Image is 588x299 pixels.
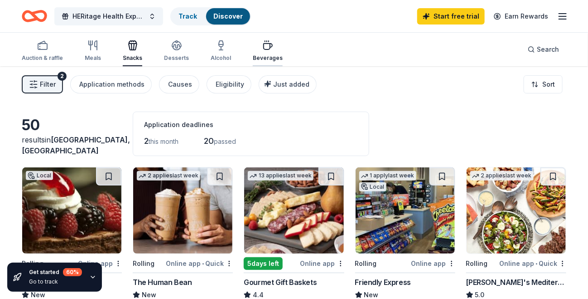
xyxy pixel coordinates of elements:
button: HERitage Health Experience [54,7,163,25]
button: Auction & raffle [22,36,63,66]
span: • [202,260,204,267]
button: Filter2 [22,75,63,93]
button: Causes [159,75,199,93]
img: Image for Friendly Express [356,167,455,254]
div: Meals [85,54,101,62]
div: Online app Quick [166,258,233,269]
img: Image for Alpine Bakery [22,167,121,254]
div: Rolling [466,258,488,269]
div: Online app [300,258,344,269]
div: Beverages [253,54,283,62]
div: Online app [411,258,455,269]
div: Get started [29,268,82,276]
div: Eligibility [216,79,244,90]
div: Desserts [164,54,189,62]
span: Search [537,44,559,55]
div: results [22,134,122,156]
a: Start free trial [417,8,485,25]
a: Earn Rewards [488,8,554,25]
div: 1 apply last week [359,171,416,181]
a: Track [178,12,197,20]
span: Just added [273,80,309,88]
div: [PERSON_NAME]'s Mediterranean Cafe [466,277,566,288]
div: 2 applies last week [470,171,534,181]
img: Image for Gourmet Gift Baskets [244,167,343,254]
div: Local [26,171,53,180]
button: Just added [259,75,317,93]
div: Application methods [79,79,145,90]
button: TrackDiscover [170,7,251,25]
div: Application deadlines [144,119,358,130]
button: Beverages [253,36,283,66]
img: Image for Taziki's Mediterranean Cafe [467,167,566,254]
div: 50 [22,116,122,134]
span: in [22,135,130,155]
button: Search [521,40,566,59]
div: 2 [58,72,67,81]
img: Image for The Human Bean [133,167,232,254]
div: Gourmet Gift Baskets [244,277,317,288]
div: The Human Bean [133,277,192,288]
div: Snacks [123,54,142,62]
span: Sort [542,79,555,90]
div: 13 applies last week [248,171,313,181]
span: 20 [204,136,214,146]
div: Local [359,182,386,191]
button: Sort [524,75,563,93]
button: Eligibility [207,75,251,93]
a: Discover [213,12,243,20]
span: passed [214,137,236,145]
span: Filter [40,79,56,90]
button: Meals [85,36,101,66]
span: this month [149,137,178,145]
div: Alcohol [211,54,231,62]
span: [GEOGRAPHIC_DATA], [GEOGRAPHIC_DATA] [22,135,130,155]
button: Alcohol [211,36,231,66]
button: Snacks [123,36,142,66]
div: Friendly Express [355,277,411,288]
span: • [535,260,537,267]
div: 2 applies last week [137,171,200,181]
div: Causes [168,79,192,90]
div: Auction & raffle [22,54,63,62]
div: 60 % [63,268,82,276]
span: HERitage Health Experience [72,11,145,22]
button: Application methods [70,75,152,93]
div: Go to track [29,278,82,285]
div: 5 days left [244,257,283,270]
div: Rolling [355,258,377,269]
button: Desserts [164,36,189,66]
div: Online app Quick [499,258,566,269]
span: 2 [144,136,149,146]
a: Home [22,5,47,27]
